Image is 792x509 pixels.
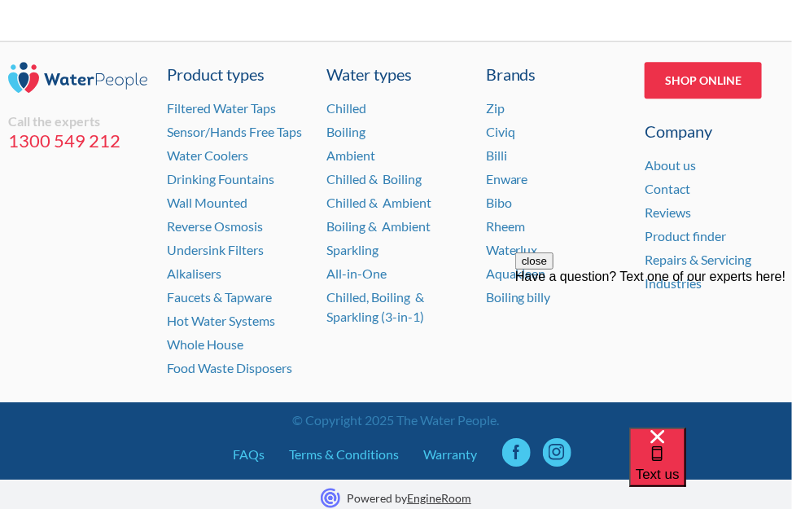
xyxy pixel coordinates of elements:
a: Hot Water Systems [168,313,276,328]
div: Company [645,119,784,143]
a: Waterlux [486,242,538,257]
a: Reverse Osmosis [168,218,264,234]
a: Aquakleen [486,265,546,281]
a: Chilled [326,100,366,116]
a: Terms & Conditions [290,445,400,464]
a: EngineRoom [407,491,471,505]
a: Product finder [645,228,726,244]
a: Alkalisers [168,265,222,281]
a: Chilled & Boiling [326,171,422,186]
a: Boiling billy [486,289,551,305]
a: Rheem [486,218,525,234]
a: Boiling [326,124,365,139]
a: Water Coolers [168,147,249,163]
a: About us [645,157,696,173]
a: Whole House [168,336,244,352]
a: Bibo [486,195,512,210]
div: Brands [486,62,625,86]
iframe: podium webchat widget prompt [515,252,792,448]
a: FAQs [234,445,265,464]
a: Drinking Fountains [168,171,275,186]
a: Water types [326,62,466,86]
a: Warranty [424,445,478,464]
a: Undersink Filters [168,242,265,257]
a: Sparkling [326,242,378,257]
a: Faucets & Tapware [168,289,273,305]
a: Reviews [645,204,691,220]
a: 1300 549 212 [8,129,147,152]
a: Food Waste Disposers [168,360,293,375]
div: Call the experts [8,113,147,129]
a: All-in-One [326,265,387,281]
a: Repairs & Servicing [645,252,751,267]
div: © Copyright 2025 The Water People. [293,410,500,430]
a: Wall Mounted [168,195,248,210]
a: Chilled & Ambient [326,195,431,210]
a: Ambient [326,147,375,163]
a: Contact [645,181,690,196]
p: Powered by [347,489,471,507]
a: Billi [486,147,507,163]
a: Boiling & Ambient [326,218,431,234]
a: Civiq [486,124,515,139]
a: Sensor/Hands Free Taps [168,124,303,139]
a: Filtered Water Taps [168,100,277,116]
a: Chilled, Boiling & Sparkling (3-in-1) [326,289,424,324]
a: Product types [168,62,307,86]
iframe: podium webchat widget bubble [629,428,792,509]
a: Zip [486,100,505,116]
a: Enware [486,171,528,186]
a: Shop Online [645,62,762,99]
